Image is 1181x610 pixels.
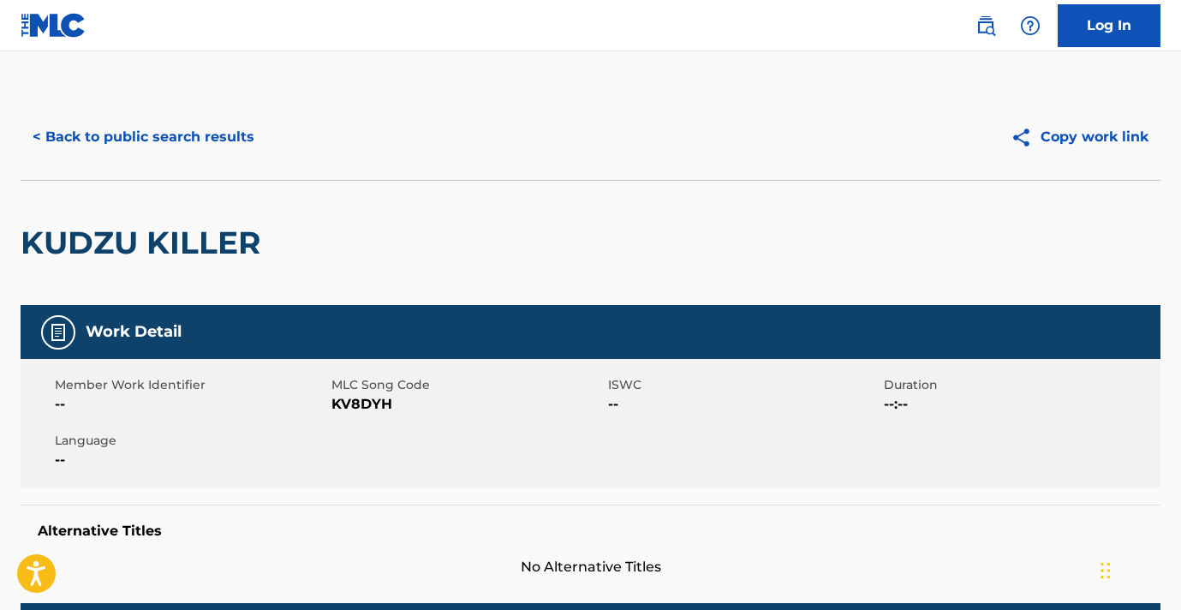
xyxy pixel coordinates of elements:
h5: Alternative Titles [38,523,1143,540]
button: Copy work link [999,116,1160,158]
span: KV8DYH [331,394,604,415]
span: Duration [884,376,1156,394]
span: Language [55,432,327,450]
span: --:-- [884,394,1156,415]
iframe: Chat Widget [1095,528,1181,610]
div: Help [1013,9,1047,43]
span: No Alternative Titles [21,557,1160,577]
img: Copy work link [1011,127,1041,148]
span: -- [55,450,327,470]
span: -- [608,394,880,415]
img: help [1020,15,1041,36]
h5: Work Detail [86,322,182,342]
a: Log In [1058,4,1160,47]
span: Member Work Identifier [55,376,327,394]
div: Drag [1100,545,1111,596]
span: -- [55,394,327,415]
img: search [975,15,996,36]
h2: KUDZU KILLER [21,224,269,262]
a: Public Search [969,9,1003,43]
img: MLC Logo [21,13,86,38]
span: ISWC [608,376,880,394]
img: Work Detail [48,322,69,343]
button: < Back to public search results [21,116,266,158]
span: MLC Song Code [331,376,604,394]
